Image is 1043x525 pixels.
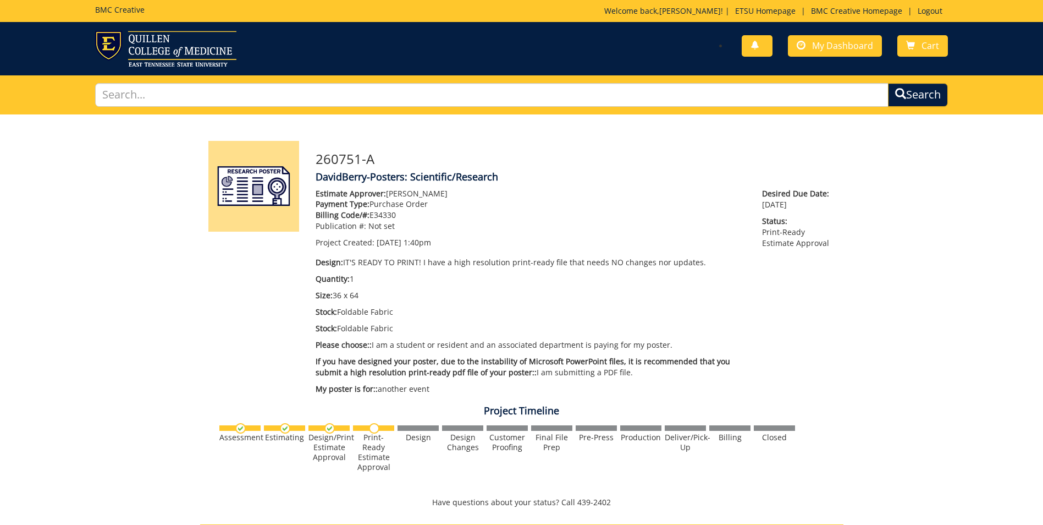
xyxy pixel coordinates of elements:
[620,433,661,442] div: Production
[762,216,835,227] span: Status:
[316,257,746,268] p: IT'S READY TO PRINT! I have a high resolution print-ready file that needs NO changes nor updates.
[316,340,372,350] span: Please choose::
[762,188,835,210] p: [DATE]
[316,152,835,166] h3: 260751-A
[316,199,746,210] p: Purchase Order
[316,356,730,378] span: If you have designed your poster, due to the instability of Microsoft PowerPoint files, it is rec...
[398,433,439,442] div: Design
[316,290,746,301] p: 36 x 64
[316,210,746,221] p: E34330
[316,384,746,395] p: another event
[762,216,835,249] p: Print-Ready Estimate Approval
[604,6,948,17] p: Welcome back, ! | | |
[316,274,350,284] span: Quantity:
[316,384,378,394] span: My poster is for::
[235,423,246,434] img: checkmark
[316,274,746,285] p: 1
[368,221,395,231] span: Not set
[812,40,873,52] span: My Dashboard
[576,433,617,442] div: Pre-Press
[280,423,290,434] img: checkmark
[316,290,333,300] span: Size:
[219,433,261,442] div: Assessment
[95,83,889,107] input: Search...
[897,35,948,57] a: Cart
[665,433,706,452] div: Deliver/Pick-Up
[788,35,882,57] a: My Dashboard
[912,6,948,16] a: Logout
[316,221,366,231] span: Publication #:
[264,433,305,442] div: Estimating
[754,433,795,442] div: Closed
[531,433,572,452] div: Final File Prep
[208,141,299,232] img: Product featured image
[316,323,337,333] span: Stock:
[659,6,721,16] a: [PERSON_NAME]
[308,433,350,462] div: Design/Print Estimate Approval
[316,199,369,209] span: Payment Type:
[316,307,746,318] p: Foldable Fabric
[316,188,746,199] p: [PERSON_NAME]
[200,406,843,417] h4: Project Timeline
[200,497,843,508] p: Have questions about your status? Call 439-2402
[316,257,343,267] span: Design:
[95,31,236,67] img: ETSU logo
[730,6,801,16] a: ETSU Homepage
[316,210,369,220] span: Billing Code/#:
[316,356,746,378] p: I am submitting a PDF file.
[316,307,337,317] span: Stock:
[762,188,835,199] span: Desired Due Date:
[316,323,746,334] p: Foldable Fabric
[377,237,431,248] span: [DATE] 1:40pm
[316,188,386,199] span: Estimate Approver:
[487,433,528,452] div: Customer Proofing
[316,340,746,351] p: I am a student or resident and an associated department is paying for my poster.
[316,237,374,248] span: Project Created:
[805,6,908,16] a: BMC Creative Homepage
[709,433,750,442] div: Billing
[921,40,939,52] span: Cart
[369,423,379,434] img: no
[316,172,835,183] h4: DavidBerry-Posters: Scientific/Research
[442,433,483,452] div: Design Changes
[95,6,145,14] h5: BMC Creative
[324,423,335,434] img: checkmark
[888,83,948,107] button: Search
[353,433,394,472] div: Print-Ready Estimate Approval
